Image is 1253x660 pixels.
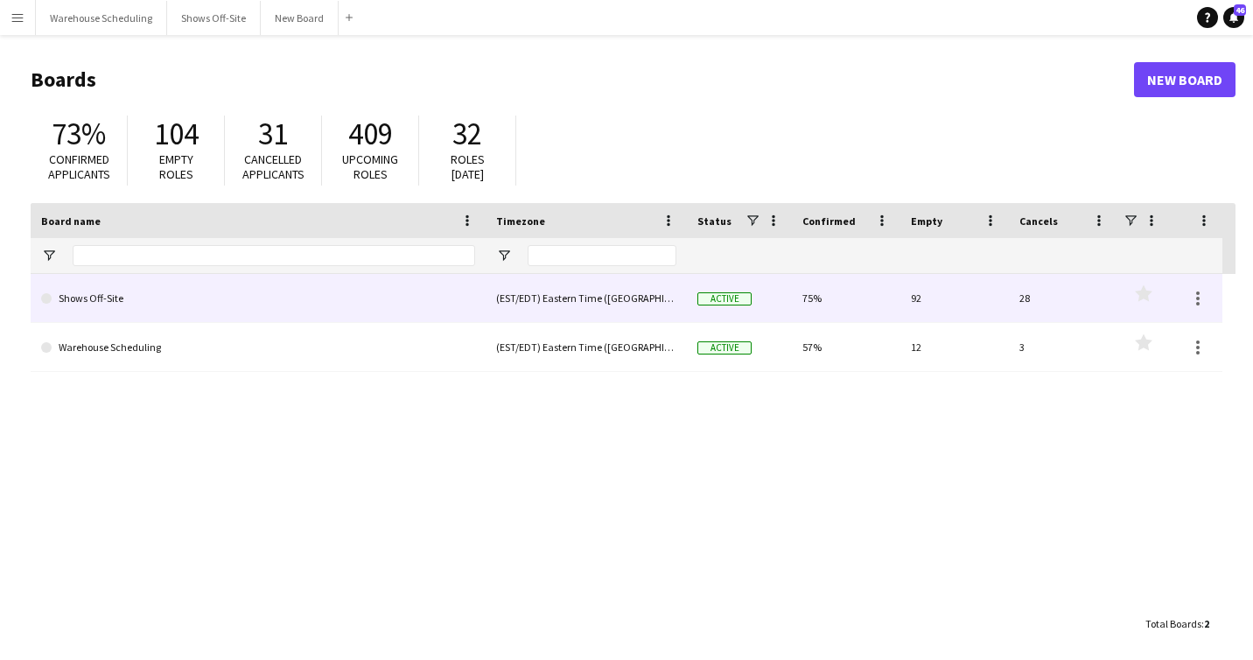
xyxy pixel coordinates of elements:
[1009,323,1117,371] div: 3
[41,323,475,372] a: Warehouse Scheduling
[496,214,545,228] span: Timezone
[792,274,900,322] div: 75%
[528,245,676,266] input: Timezone Filter Input
[342,151,398,182] span: Upcoming roles
[900,274,1009,322] div: 92
[1145,607,1209,641] div: :
[73,245,475,266] input: Board name Filter Input
[1204,617,1209,630] span: 2
[1234,4,1246,16] span: 46
[1223,7,1244,28] a: 46
[348,115,393,153] span: 409
[1019,214,1058,228] span: Cancels
[697,341,752,355] span: Active
[1145,617,1201,630] span: Total Boards
[242,151,304,182] span: Cancelled applicants
[41,248,57,263] button: Open Filter Menu
[41,214,101,228] span: Board name
[900,323,1009,371] div: 12
[697,214,731,228] span: Status
[697,292,752,305] span: Active
[486,274,687,322] div: (EST/EDT) Eastern Time ([GEOGRAPHIC_DATA] & [GEOGRAPHIC_DATA])
[911,214,942,228] span: Empty
[1009,274,1117,322] div: 28
[167,1,261,35] button: Shows Off-Site
[451,151,485,182] span: Roles [DATE]
[1134,62,1235,97] a: New Board
[31,67,1134,93] h1: Boards
[452,115,482,153] span: 32
[802,214,856,228] span: Confirmed
[159,151,193,182] span: Empty roles
[52,115,106,153] span: 73%
[792,323,900,371] div: 57%
[36,1,167,35] button: Warehouse Scheduling
[496,248,512,263] button: Open Filter Menu
[258,115,288,153] span: 31
[486,323,687,371] div: (EST/EDT) Eastern Time ([GEOGRAPHIC_DATA] & [GEOGRAPHIC_DATA])
[261,1,339,35] button: New Board
[154,115,199,153] span: 104
[48,151,110,182] span: Confirmed applicants
[41,274,475,323] a: Shows Off-Site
